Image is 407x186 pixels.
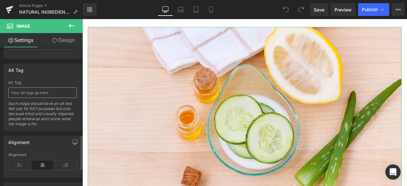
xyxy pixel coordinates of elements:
[358,3,389,16] button: Publish
[8,80,77,85] div: Alt Tag
[19,3,83,8] a: Article Pages
[188,3,203,16] a: Tablet
[43,33,84,47] a: Design
[19,10,71,15] span: NATURAL INGREDIENTS YOUR SKIN WILL LOVE: THE POWER OF NATURAL SKINCARE
[385,164,401,180] div: Open Intercom Messenger
[331,3,355,16] a: Preview
[392,3,404,16] button: More
[8,64,24,73] div: Alt Tag
[8,101,77,131] div: Each image should have an alt text. Not just for SEO purposes but also because blind and visually...
[362,7,378,12] span: Publish
[158,3,173,16] a: Desktop
[17,24,30,29] span: Image
[203,3,219,16] a: Mobile
[8,87,77,98] input: Your alt tags go here
[314,6,324,13] span: Save
[335,6,352,13] span: Preview
[8,153,77,157] div: Alignment
[279,3,292,16] button: Undo
[83,3,97,16] a: New Library
[8,136,30,145] div: Alignment
[295,3,307,16] button: Redo
[173,3,188,16] a: Laptop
